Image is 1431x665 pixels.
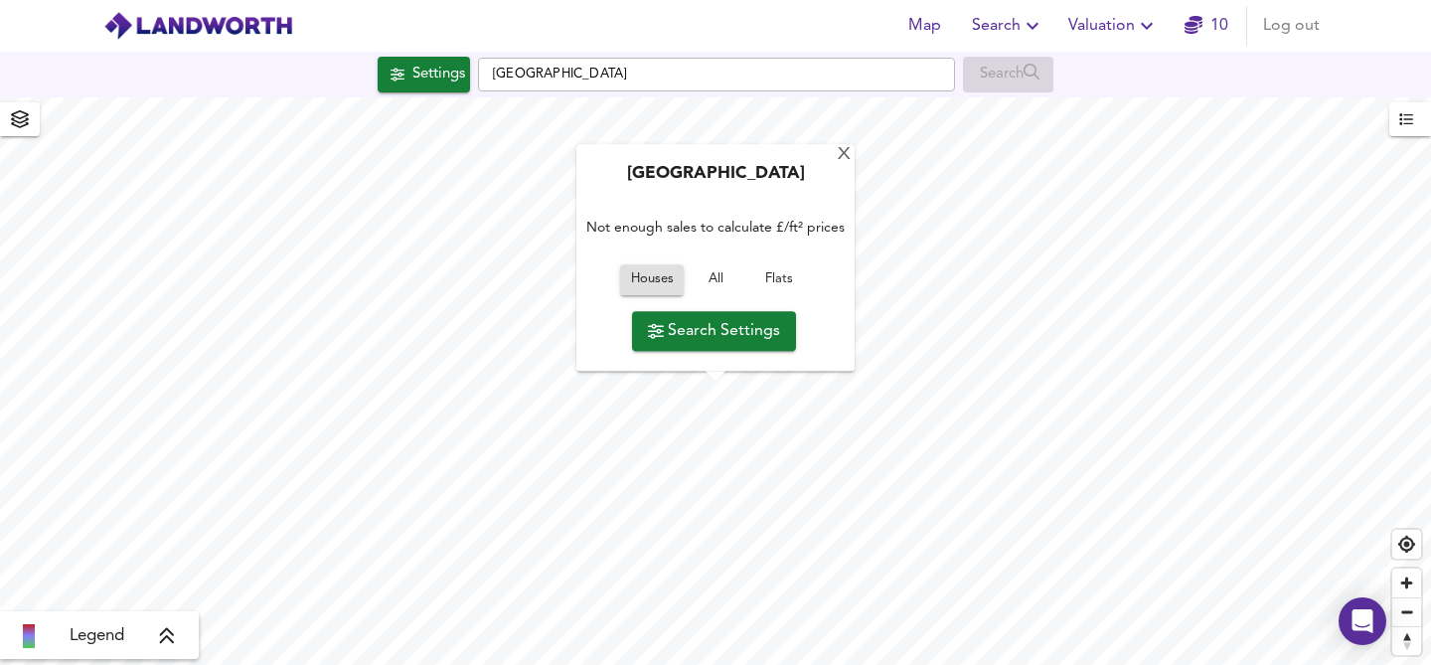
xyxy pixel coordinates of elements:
[1392,597,1421,626] button: Zoom out
[1060,6,1167,46] button: Valuation
[620,265,684,296] button: Houses
[478,58,955,91] input: Enter a location...
[1185,12,1228,40] a: 10
[1392,627,1421,655] span: Reset bearing to north
[1392,569,1421,597] button: Zoom in
[747,265,811,296] button: Flats
[103,11,293,41] img: logo
[964,6,1052,46] button: Search
[586,165,845,197] div: [GEOGRAPHIC_DATA]
[70,624,124,648] span: Legend
[684,265,747,296] button: All
[1255,6,1328,46] button: Log out
[630,269,674,292] span: Houses
[689,269,742,292] span: All
[1392,530,1421,559] button: Find my location
[1068,12,1159,40] span: Valuation
[1392,598,1421,626] span: Zoom out
[632,311,796,351] button: Search Settings
[1339,597,1386,645] div: Open Intercom Messenger
[836,146,853,165] div: X
[1175,6,1238,46] button: 10
[963,57,1053,92] div: Enable a Source before running a Search
[586,197,845,259] div: Not enough sales to calculate £/ft² prices
[1392,626,1421,655] button: Reset bearing to north
[900,12,948,40] span: Map
[378,57,470,92] div: Click to configure Search Settings
[412,62,465,87] div: Settings
[972,12,1044,40] span: Search
[648,317,780,345] span: Search Settings
[1263,12,1320,40] span: Log out
[378,57,470,92] button: Settings
[752,269,806,292] span: Flats
[892,6,956,46] button: Map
